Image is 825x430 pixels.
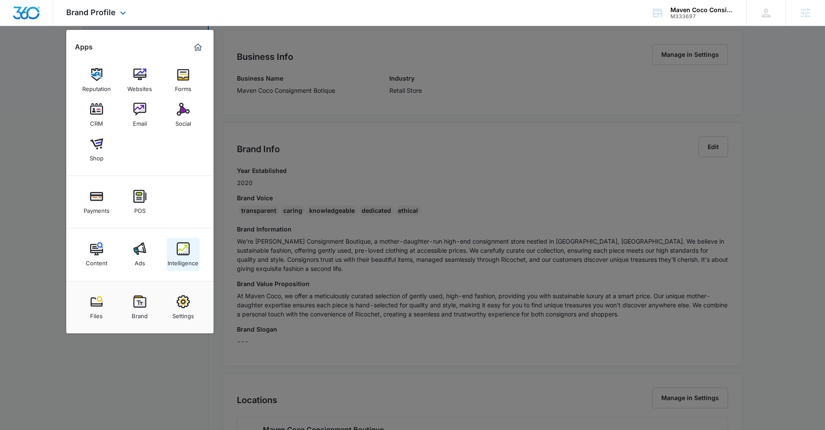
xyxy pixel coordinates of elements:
a: POS [123,186,156,218]
h2: Apps [75,43,93,51]
div: account name [670,7,734,13]
div: Brand [132,308,148,319]
a: Intelligence [167,238,200,271]
a: Ads [123,238,156,271]
div: Email [133,116,147,127]
div: Content [86,255,107,267]
div: account id [670,13,734,20]
a: Payments [80,186,113,218]
div: POS [134,203,146,214]
div: CRM [90,116,103,127]
a: Forms [167,64,200,97]
div: Settings [172,308,194,319]
a: Brand [123,291,156,324]
div: Shop [90,150,104,162]
a: Websites [123,64,156,97]
a: Marketing 360® Dashboard [191,40,205,54]
a: Files [80,291,113,324]
div: Ads [135,255,145,267]
div: Forms [175,81,191,92]
div: Intelligence [168,255,198,267]
a: Social [167,98,200,131]
div: Files [90,308,103,319]
div: Payments [84,203,110,214]
a: Shop [80,133,113,166]
div: Websites [127,81,152,92]
span: Brand Profile [66,8,116,17]
a: Email [123,98,156,131]
a: Content [80,238,113,271]
div: Social [175,116,191,127]
div: Reputation [82,81,111,92]
a: Settings [167,291,200,324]
a: CRM [80,98,113,131]
a: Reputation [80,64,113,97]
